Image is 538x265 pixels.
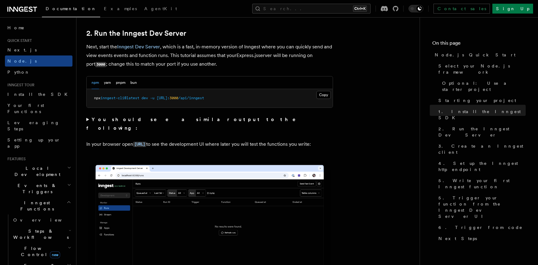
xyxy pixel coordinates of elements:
[133,141,146,147] a: [URL]
[438,195,526,219] span: 5. Trigger your function from the Inngest Dev Server UI
[11,243,72,260] button: Flow Controlnew
[438,108,526,121] span: 1. Install the Inngest SDK
[104,76,111,89] button: yarn
[157,96,170,100] span: [URL]:
[178,96,204,100] span: /api/inngest
[436,233,526,244] a: Next Steps
[5,44,72,55] a: Next.js
[50,251,60,258] span: new
[438,224,523,230] span: 6. Trigger from code
[436,141,526,158] a: 3. Create an Inngest client
[144,6,177,11] span: AgentKit
[11,214,72,226] a: Overview
[7,47,37,52] span: Next.js
[7,120,60,131] span: Leveraging Steps
[5,134,72,152] a: Setting up your app
[7,70,30,75] span: Python
[5,200,67,212] span: Inngest Functions
[438,143,526,155] span: 3. Create an Inngest client
[150,96,154,100] span: -u
[436,222,526,233] a: 6. Trigger from code
[104,6,137,11] span: Examples
[5,157,26,161] span: Features
[95,62,106,67] code: 3000
[5,89,72,100] a: Install the SDK
[5,117,72,134] a: Leveraging Steps
[7,92,71,97] span: Install the SDK
[440,78,526,95] a: Optional: Use a starter project
[116,76,125,89] button: pnpm
[13,218,77,222] span: Overview
[86,29,186,38] a: 2. Run the Inngest Dev Server
[432,49,526,60] a: Node.js Quick Start
[438,160,526,173] span: 4. Set up the Inngest http endpoint
[7,59,37,63] span: Node.js
[86,43,333,69] p: Next, start the , which is a fast, in-memory version of Inngest where you can quickly send and vi...
[5,55,72,67] a: Node.js
[170,96,178,100] span: 3000
[492,4,533,14] a: Sign Up
[46,6,97,11] span: Documentation
[5,38,32,43] span: Quick start
[7,103,44,114] span: Your first Functions
[5,165,67,177] span: Local Development
[142,96,148,100] span: dev
[86,115,333,132] summary: You should see a similar output to the following:
[7,137,60,149] span: Setting up your app
[5,67,72,78] a: Python
[11,245,68,258] span: Flow Control
[5,163,72,180] button: Local Development
[436,60,526,78] a: Select your Node.js framework
[92,76,99,89] button: npm
[7,25,25,31] span: Home
[86,116,304,131] strong: You should see a similar output to the following:
[42,2,100,17] a: Documentation
[5,22,72,33] a: Home
[5,100,72,117] a: Your first Functions
[436,106,526,123] a: 1. Install the Inngest SDK
[409,5,423,12] button: Toggle dark mode
[433,4,490,14] a: Contact sales
[435,52,515,58] span: Node.js Quick Start
[438,97,516,104] span: Starting your project
[11,226,72,243] button: Steps & Workflows
[436,158,526,175] a: 4. Set up the Inngest http endpoint
[316,91,331,99] button: Copy
[438,63,526,75] span: Select your Node.js framework
[11,228,69,240] span: Steps & Workflows
[133,142,146,147] code: [URL]
[436,175,526,192] a: 5. Write your first Inngest function
[101,96,139,100] span: inngest-cli@latest
[5,83,35,88] span: Inngest tour
[117,44,160,50] a: Inngest Dev Server
[436,95,526,106] a: Starting your project
[130,76,137,89] button: bun
[438,235,477,242] span: Next Steps
[353,6,367,12] kbd: Ctrl+K
[5,180,72,197] button: Events & Triggers
[436,192,526,222] a: 5. Trigger your function from the Inngest Dev Server UI
[5,182,67,195] span: Events & Triggers
[442,80,526,92] span: Optional: Use a starter project
[94,96,101,100] span: npx
[141,2,181,17] a: AgentKit
[252,4,371,14] button: Search...Ctrl+K
[438,126,526,138] span: 2. Run the Inngest Dev Server
[5,197,72,214] button: Inngest Functions
[86,140,333,149] p: In your browser open to see the development UI where later you will test the functions you write:
[438,177,526,190] span: 5. Write your first Inngest function
[432,39,526,49] h4: On this page
[100,2,141,17] a: Examples
[436,123,526,141] a: 2. Run the Inngest Dev Server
